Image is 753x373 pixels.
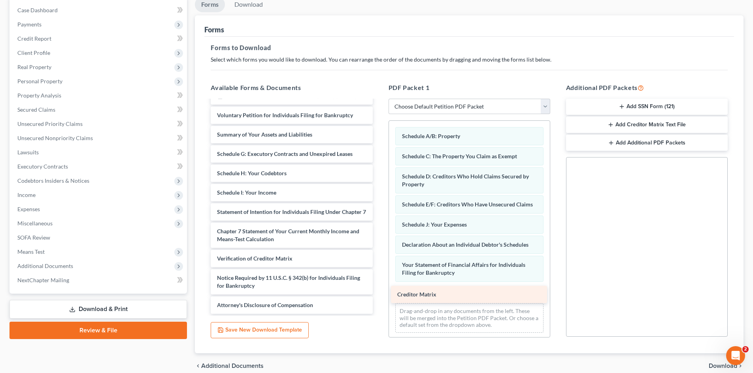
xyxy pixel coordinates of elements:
span: Income [17,191,36,198]
span: Schedule E/F: Creditors Who Have Unsecured Claims [402,201,533,208]
span: Schedule G: Executory Contracts and Unexpired Leases [217,150,353,157]
h5: Available Forms & Documents [211,83,372,92]
span: Verification of Creditor Matrix [217,255,293,262]
span: Secured Claims [17,106,55,113]
i: chevron_left [195,363,201,369]
h5: Additional PDF Packets [566,83,728,92]
a: Download & Print [9,300,187,319]
iframe: Intercom live chat [726,346,745,365]
span: Unsecured Nonpriority Claims [17,135,93,141]
p: Select which forms you would like to download. You can rearrange the order of the documents by dr... [211,56,728,64]
span: Voluntary Petition for Individuals Filing for Bankruptcy [217,112,353,118]
button: Add SSN Form (121) [566,99,728,115]
a: Case Dashboard [11,3,187,17]
span: Real Property [17,64,51,70]
a: chevron_left Additional Documents [195,363,264,369]
h5: PDF Packet 1 [389,83,550,92]
span: Means Test [17,248,45,255]
span: Download [709,363,737,369]
span: Unsecured Priority Claims [17,120,83,127]
a: SOFA Review [11,231,187,245]
span: Schedule A/B: Property [402,133,460,139]
span: Attorney's Disclosure of Compensation [217,302,313,308]
span: Schedule H: Your Codebtors [217,170,287,176]
button: Add Additional PDF Packets [566,135,728,151]
span: Summary of Your Assets and Liabilities [217,131,312,138]
h5: Forms to Download [211,43,728,52]
span: Notice Required by 11 U.S.C. § 342(b) for Individuals Filing for Bankruptcy [217,274,360,289]
span: NextChapter Mailing [17,277,69,283]
span: SOFA Review [17,234,50,241]
a: Review & File [9,322,187,339]
span: Additional Documents [17,262,73,269]
span: Property Analysis [17,92,61,99]
span: Schedule J: Your Expenses [402,221,467,228]
span: Statement of Intention for Individuals Filing Under Chapter 7 [217,208,366,215]
span: Payments [17,21,42,28]
span: Additional Documents [201,363,264,369]
div: Forms [204,25,224,34]
span: Creditor Matrix [397,291,436,298]
div: Drag-and-drop in any documents from the left. These will be merged into the Petition PDF Packet. ... [395,303,544,333]
a: Unsecured Priority Claims [11,117,187,131]
span: Schedule I: Your Income [217,189,276,196]
span: Your Statement of Financial Affairs for Individuals Filing for Bankruptcy [402,261,525,276]
span: Client Profile [17,49,50,56]
button: Save New Download Template [211,322,309,339]
span: Debtor's Electronic Noticing Request (DeBN) ([DATE]) [225,92,356,99]
span: Codebtors Insiders & Notices [17,177,89,184]
button: Download chevron_right [709,363,744,369]
span: Schedule D: Creditors Who Hold Claims Secured by Property [402,173,529,187]
span: Expenses [17,206,40,212]
span: Lawsuits [17,149,39,156]
a: Lawsuits [11,145,187,159]
span: Chapter 7 Statement of Your Current Monthly Income and Means-Test Calculation [217,228,359,242]
span: Executory Contracts [17,163,68,170]
span: Case Dashboard [17,7,58,13]
span: Personal Property [17,78,62,84]
a: Unsecured Nonpriority Claims [11,131,187,145]
a: Secured Claims [11,103,187,117]
a: Executory Contracts [11,159,187,174]
span: Schedule C: The Property You Claim as Exempt [402,153,517,159]
span: Declaration About an Individual Debtor's Schedules [402,241,528,248]
button: Add Creditor Matrix Text File [566,116,728,133]
a: Property Analysis [11,88,187,103]
a: Credit Report [11,32,187,46]
span: Credit Report [17,35,51,42]
span: 2 [742,346,749,352]
span: Miscellaneous [17,220,53,227]
a: NextChapter Mailing [11,273,187,287]
i: chevron_right [737,363,744,369]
